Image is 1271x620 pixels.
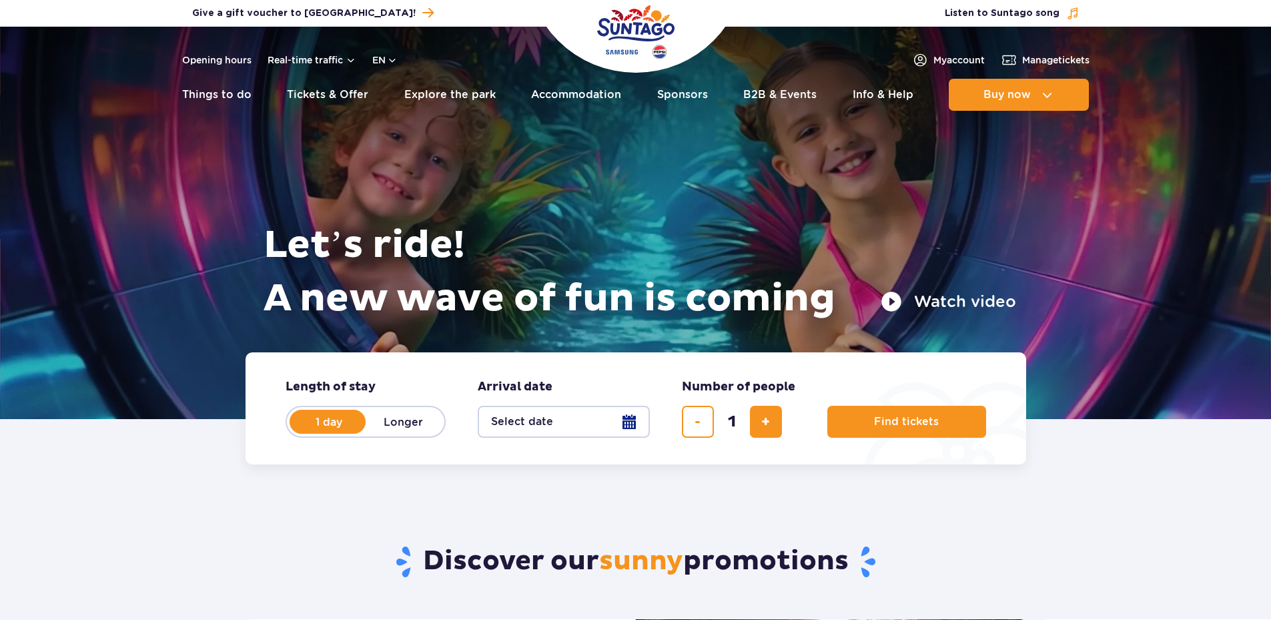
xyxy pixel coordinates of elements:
[657,79,708,111] a: Sponsors
[372,53,398,67] button: en
[881,291,1016,312] button: Watch video
[404,79,496,111] a: Explore the park
[682,379,795,395] span: Number of people
[478,406,650,438] button: Select date
[268,55,356,65] button: Real-time traffic
[192,4,434,22] a: Give a gift voucher to [GEOGRAPHIC_DATA]!
[291,408,367,436] label: 1 day
[945,7,1080,20] button: Listen to Suntago song
[264,219,1016,326] h1: Let’s ride! A new wave of fun is coming
[874,416,939,428] span: Find tickets
[933,53,985,67] span: My account
[182,53,252,67] a: Opening hours
[750,406,782,438] button: add ticket
[599,545,683,578] span: sunny
[478,379,552,395] span: Arrival date
[945,7,1060,20] span: Listen to Suntago song
[182,79,252,111] a: Things to do
[827,406,986,438] button: Find tickets
[983,89,1031,101] span: Buy now
[716,406,748,438] input: number of tickets
[682,406,714,438] button: remove ticket
[912,52,985,68] a: Myaccount
[531,79,621,111] a: Accommodation
[366,408,442,436] label: Longer
[287,79,368,111] a: Tickets & Offer
[286,379,376,395] span: Length of stay
[246,352,1026,464] form: Planning your visit to Park of Poland
[949,79,1089,111] button: Buy now
[245,545,1026,579] h2: Discover our promotions
[1022,53,1090,67] span: Manage tickets
[743,79,817,111] a: B2B & Events
[853,79,913,111] a: Info & Help
[192,7,416,20] span: Give a gift voucher to [GEOGRAPHIC_DATA]!
[1001,52,1090,68] a: Managetickets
